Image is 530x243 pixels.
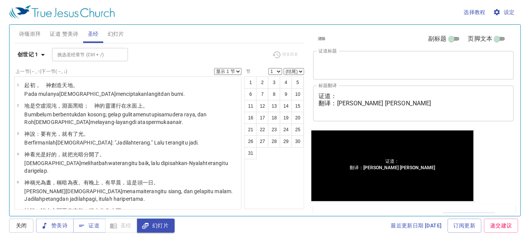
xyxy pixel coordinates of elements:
button: 16 [244,112,257,124]
button: 21 [244,124,257,136]
wh1961: pagi [86,196,145,202]
wh1961: 光 [51,131,89,137]
button: 2 [256,76,268,89]
wh922: ，淵 [57,103,148,109]
wh922: ; gelap gulita [24,111,207,125]
wh3117: 。 [153,179,159,186]
a: 递交建议 [484,219,518,233]
wh776: . [183,91,185,97]
wh1254: 天 [62,82,78,88]
button: 10 [292,88,304,100]
wh216: 暗 [78,151,105,157]
wh6440: 上 [137,103,148,109]
wh4325: 之間 [51,208,126,214]
wh3915: 。有晚上 [78,179,159,186]
button: 12 [256,100,268,112]
wh216: ，就有了光 [57,131,89,137]
span: 幻灯片 [143,221,169,230]
p: 起初 [24,81,185,89]
p: [PERSON_NAME][DEMOGRAPHIC_DATA] [24,187,239,203]
button: 11 [244,100,257,112]
wh1254: langit [147,91,185,97]
button: 清除 [313,34,330,43]
button: 幻灯片 [137,219,175,233]
button: 23 [268,124,280,136]
p: Bumi [24,111,239,126]
wh776: belum berbentuk [24,111,207,125]
button: 22 [256,124,268,136]
wh430: 看 [30,151,105,157]
wh8432: 要有空氣 [62,208,126,214]
wh8414: dan kosong [24,111,207,125]
wh914: 。 [100,151,105,157]
wh7220: 光 [35,151,105,157]
wh6440: air [176,119,183,125]
button: 3 [268,76,280,89]
button: 14 [280,100,292,112]
p: Berfirmanlah [24,139,199,146]
wh559: ：要有 [35,131,89,137]
button: 8 [268,88,280,100]
wh914: 為上下。 [105,208,127,214]
wh7363: 在水 [121,103,148,109]
wh430: 說 [30,208,127,214]
span: 1 [17,83,19,87]
span: 诗颂崇拜 [19,29,41,39]
wh430: menciptakan [116,91,185,97]
wh6153: dan jadilah [59,196,145,202]
wh5921: 。 [143,103,148,109]
wh430: 稱 [30,179,159,186]
wh7200: bahwa [24,160,228,174]
button: 赞美诗 [36,219,74,233]
button: 13 [268,100,280,112]
span: 设定 [495,8,515,17]
p: 神 [24,179,239,186]
wh559: ：諸水 [35,208,127,214]
wh216: ." Lalu terang [150,140,199,146]
span: 赞美诗 [42,221,68,230]
span: 圣经 [88,29,99,39]
label: 节 [244,69,251,74]
button: 关闭 [9,219,33,233]
wh8064: dan bumi [161,91,185,97]
wh4325: . [182,119,183,125]
wh6153: ，有早晨 [100,179,159,186]
iframe: from-child [310,129,475,202]
a: 订阅更新 [448,219,482,233]
wh1961: 空虛 [35,103,148,109]
wh2822: ； 神 [84,103,148,109]
wh430: : "Jadilah [112,140,199,146]
span: 幻灯片 [108,29,124,39]
button: 证道 [73,219,106,233]
button: 31 [244,147,257,159]
textarea: 证道： 翻译：[PERSON_NAME] [PERSON_NAME] [319,92,508,114]
wh8414: 混沌 [46,103,148,109]
wh996: gelap [34,168,49,174]
span: 证道 [79,221,99,230]
button: 25 [292,124,304,136]
wh430: 說 [30,131,89,137]
button: 7 [256,88,268,100]
button: 28 [268,135,280,148]
button: 4 [280,76,292,89]
wh7549: ，將水 [84,208,126,214]
wh3117: pertama [123,196,145,202]
img: True Jesus Church [9,5,115,19]
a: 最近更新日期 [DATE] [388,219,445,233]
span: 证道 赞美诗 [50,29,78,39]
wh2896: ，就把光 [57,151,105,157]
span: 副标题 [428,34,446,43]
button: 创世记 1 [14,48,50,62]
wh430: melayang-layang [91,119,183,125]
span: 订阅更新 [454,221,476,230]
wh6440: 黑暗 [73,103,148,109]
span: 5 [17,180,19,184]
span: 页脚文本 [468,34,493,43]
button: 30 [292,135,304,148]
wh3117: ，稱 [51,179,159,186]
button: 20 [292,112,304,124]
label: 上一节 (←, ↑) 下一节 (→, ↓) [16,69,67,74]
p: 神 [24,130,199,138]
div: 所有证道(0)清除加入至＂所有证道＂ [313,205,516,230]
